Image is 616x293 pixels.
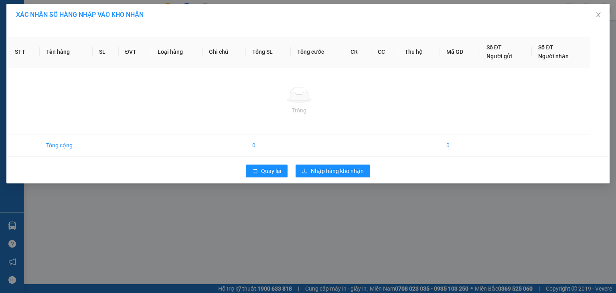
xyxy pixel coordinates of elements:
[40,37,93,67] th: Tên hàng
[93,37,119,67] th: SL
[398,37,440,67] th: Thu hộ
[261,167,281,175] span: Quay lại
[440,37,480,67] th: Mã GD
[203,37,246,67] th: Ghi chú
[311,167,364,175] span: Nhập hàng kho nhận
[246,134,291,157] td: 0
[252,168,258,175] span: rollback
[246,165,288,177] button: rollbackQuay lại
[151,37,203,67] th: Loại hàng
[538,44,553,51] span: Số ĐT
[15,106,584,115] div: Trống
[119,37,151,67] th: ĐVT
[486,53,512,59] span: Người gửi
[296,165,370,177] button: downloadNhập hàng kho nhận
[344,37,371,67] th: CR
[8,37,40,67] th: STT
[291,37,344,67] th: Tổng cước
[486,44,502,51] span: Số ĐT
[302,168,308,175] span: download
[371,37,398,67] th: CC
[16,11,144,18] span: XÁC NHẬN SỐ HÀNG NHẬP VÀO KHO NHẬN
[587,4,610,26] button: Close
[40,134,93,157] td: Tổng cộng
[440,134,480,157] td: 0
[538,53,569,59] span: Người nhận
[595,12,602,18] span: close
[246,37,291,67] th: Tổng SL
